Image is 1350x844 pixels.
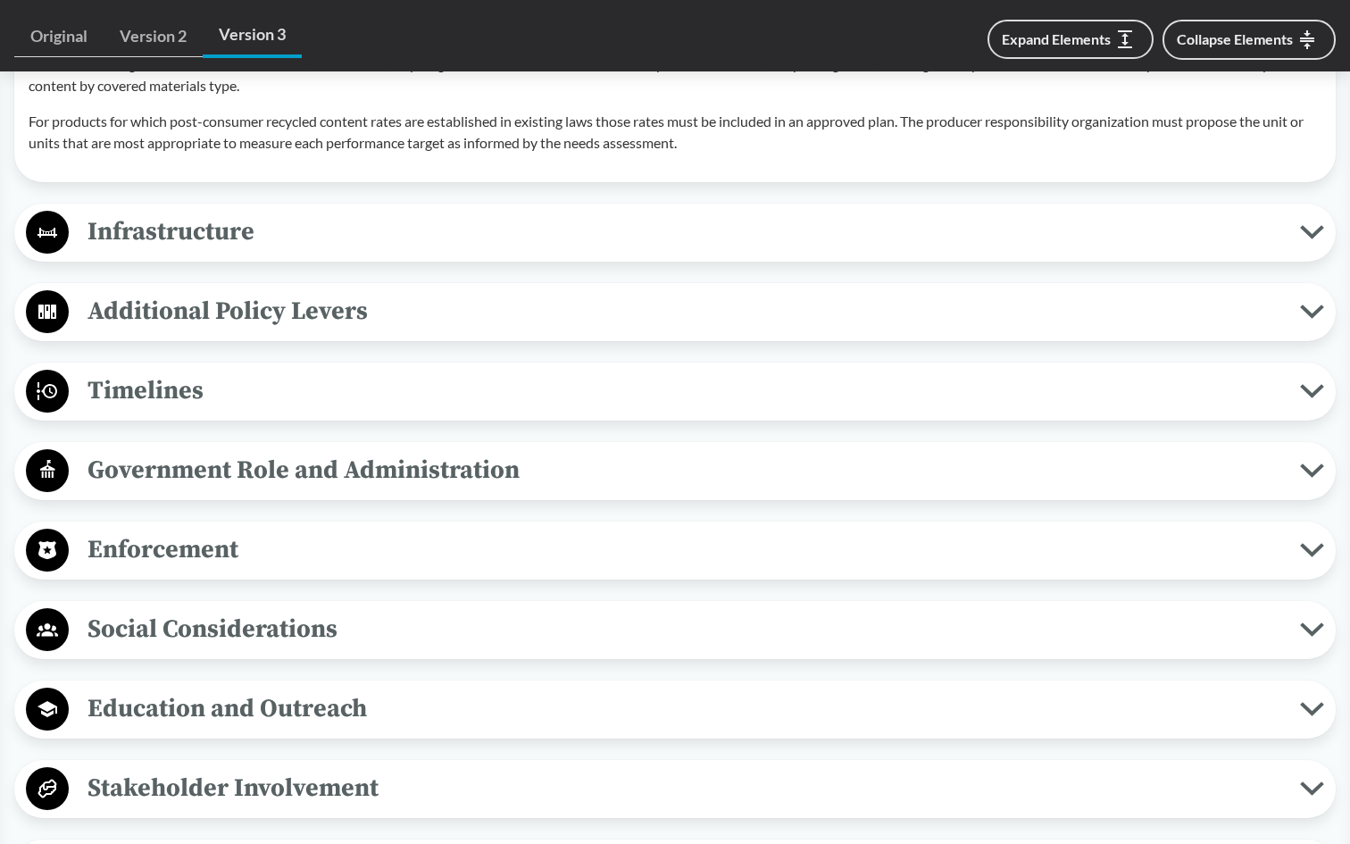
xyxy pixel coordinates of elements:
button: Timelines [21,369,1329,414]
span: Infrastructure [69,212,1300,252]
button: Stakeholder Involvement [21,766,1329,812]
span: Social Considerations [69,609,1300,649]
button: Collapse Elements [1162,20,1336,60]
span: Stakeholder Involvement [69,768,1300,808]
button: Infrastructure [21,210,1329,255]
button: Enforcement [21,528,1329,573]
p: For products for which post-consumer recycled content rates are established in existing laws thos... [29,111,1321,154]
a: Version 2 [104,16,203,57]
p: Performance targets must include reuse rates, return rates, recycling rates for materials deliver... [29,54,1321,96]
span: Enforcement [69,530,1300,570]
a: Original [14,16,104,57]
span: Government Role and Administration [69,450,1300,490]
span: Timelines [69,371,1300,411]
span: Additional Policy Levers [69,291,1300,331]
button: Additional Policy Levers [21,289,1329,335]
button: Expand Elements [987,20,1154,59]
button: Government Role and Administration [21,448,1329,494]
span: Education and Outreach [69,689,1300,729]
a: Version 3 [203,14,302,58]
button: Social Considerations [21,607,1329,653]
button: Education and Outreach [21,687,1329,732]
